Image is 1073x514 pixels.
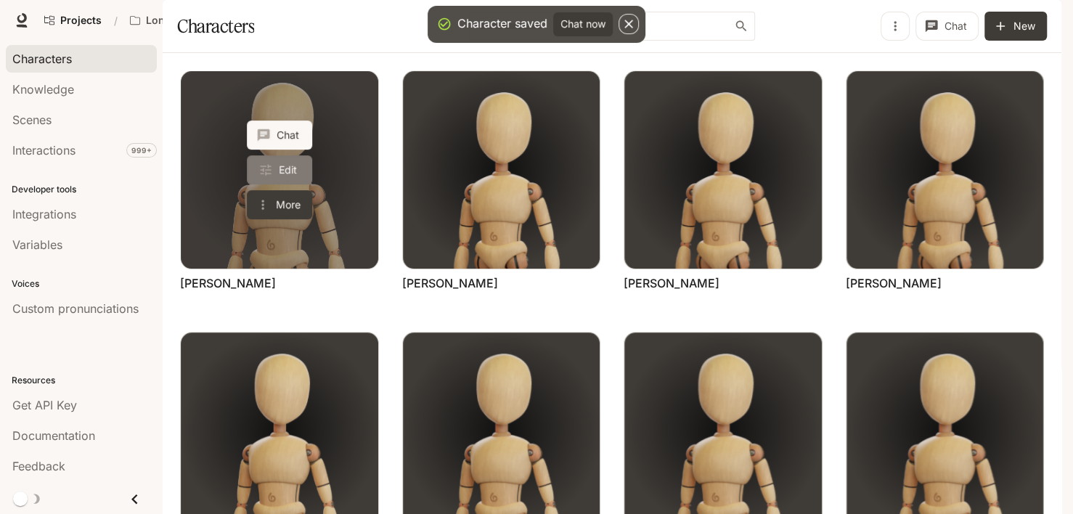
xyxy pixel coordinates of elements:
h1: Characters [177,12,254,41]
a: [PERSON_NAME] [402,275,498,291]
button: Chat now [553,12,613,36]
div: Character saved [457,15,547,32]
a: [PERSON_NAME] [180,275,276,291]
button: Chat with Lydia Bennet [247,121,312,150]
p: Longbourn [146,15,202,27]
a: [PERSON_NAME] [624,275,719,291]
button: Chat [915,12,979,41]
img: Mr. Gardiner [846,71,1044,269]
a: Edit Lydia Bennet [247,155,312,184]
a: [PERSON_NAME] [846,275,942,291]
button: New [984,12,1047,41]
img: Mary Bennet [403,71,600,269]
a: Lydia Bennet [181,71,378,269]
button: More actions [247,190,312,219]
span: Projects [60,15,102,27]
img: Mr. Bennet [624,71,822,269]
div: / [108,13,123,28]
a: Go to projects [38,6,108,35]
button: Open workspace menu [123,6,224,35]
